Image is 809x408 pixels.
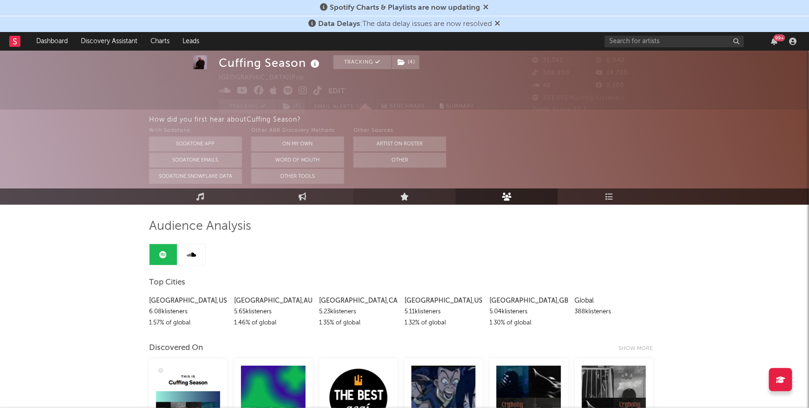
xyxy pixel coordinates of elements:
[149,221,251,232] span: Audience Analysis
[353,136,446,151] button: Artist on Roster
[251,125,344,136] div: Other A&R Discovery Methods
[333,55,391,69] button: Tracking
[277,99,305,113] span: ( 4 )
[149,136,242,151] button: Sodatone App
[320,295,398,306] div: [GEOGRAPHIC_DATA] , CA
[353,153,446,168] button: Other
[404,295,483,306] div: [GEOGRAPHIC_DATA] , US
[489,317,568,329] div: 1.30 % of global
[353,125,446,136] div: Other Sources
[234,317,312,329] div: 1.46 % of global
[320,306,398,317] div: 5.23k listeners
[532,95,625,101] span: 383,396 Monthly Listeners
[219,99,277,113] button: Tracking
[404,317,483,329] div: 1.32 % of global
[330,4,481,12] span: Spotify Charts & Playlists are now updating
[149,277,185,288] span: Top Cities
[596,58,625,64] span: 6,042
[219,55,322,71] div: Cuffing Season
[149,295,227,306] div: [GEOGRAPHIC_DATA] , US
[489,295,568,306] div: [GEOGRAPHIC_DATA] , GB
[575,295,653,306] div: Global
[532,58,563,64] span: 31,741
[605,36,744,47] input: Search for artists
[234,306,312,317] div: 5.65k listeners
[251,153,344,168] button: Word Of Mouth
[149,169,242,184] button: Sodatone Snowflake Data
[320,317,398,329] div: 1.35 % of global
[149,153,242,168] button: Sodatone Emails
[144,32,176,51] a: Charts
[149,306,227,317] div: 6.08k listeners
[356,104,367,110] em: Off
[771,38,777,45] button: 99+
[309,99,372,113] button: Email AlertsOff
[596,70,628,76] span: 14,700
[251,136,344,151] button: On My Own
[377,99,430,113] a: Benchmark
[149,125,242,136] div: With Sodatone
[149,317,227,329] div: 1.57 % of global
[483,4,489,12] span: Dismiss
[176,32,206,51] a: Leads
[619,343,660,354] div: Show more
[30,32,74,51] a: Dashboard
[234,295,312,306] div: [GEOGRAPHIC_DATA] , AU
[392,55,419,69] button: (4)
[532,106,587,112] span: Jump Score: 83.3
[149,114,809,125] div: How did you first hear about Cuffing Season ?
[319,20,492,28] span: : The data delay issues are now resolved
[319,20,360,28] span: Data Delays
[596,83,625,89] span: 2,200
[277,99,305,113] button: (4)
[532,83,551,89] span: 48
[251,169,344,184] button: Other Tools
[219,72,315,84] div: [GEOGRAPHIC_DATA] | Pop
[489,306,568,317] div: 5.04k listeners
[390,101,425,112] span: Benchmark
[495,20,501,28] span: Dismiss
[404,306,483,317] div: 5.11k listeners
[391,55,420,69] span: ( 4 )
[575,306,653,317] div: 388k listeners
[446,104,474,109] span: Summary
[774,34,785,41] div: 99 +
[74,32,144,51] a: Discovery Assistant
[328,86,345,97] button: Edit
[435,99,479,113] button: Summary
[532,70,569,76] span: 308,800
[149,343,203,354] div: Discovered On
